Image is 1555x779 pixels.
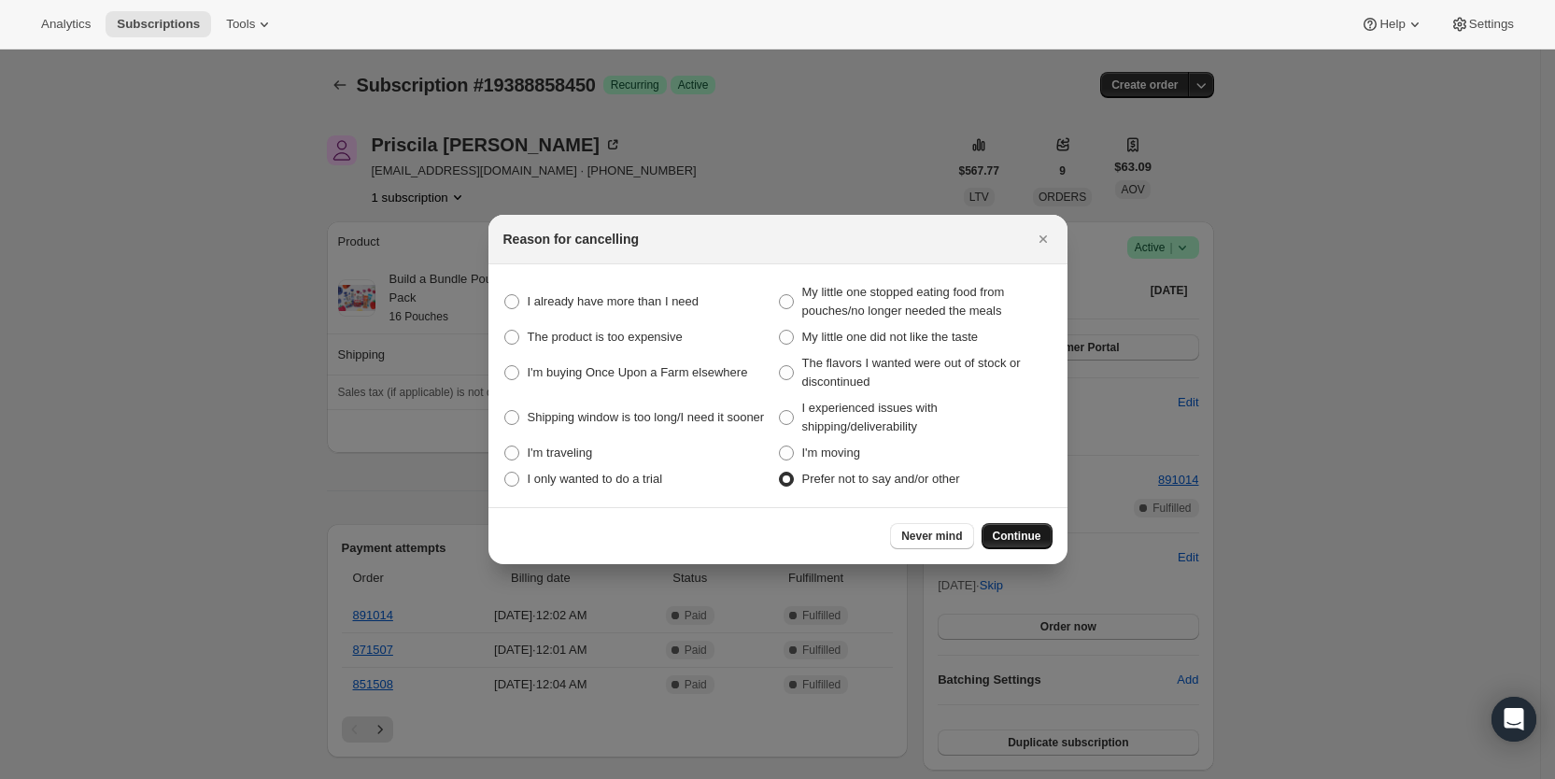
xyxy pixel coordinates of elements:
[528,446,593,460] span: I'm traveling
[901,529,962,544] span: Never mind
[1350,11,1435,37] button: Help
[528,410,765,424] span: Shipping window is too long/I need it sooner
[802,356,1021,389] span: The flavors I wanted were out of stock or discontinued
[982,523,1053,549] button: Continue
[215,11,285,37] button: Tools
[802,446,860,460] span: I'm moving
[802,330,979,344] span: My little one did not like the taste
[106,11,211,37] button: Subscriptions
[528,365,748,379] span: I'm buying Once Upon a Farm elsewhere
[1379,17,1405,32] span: Help
[1469,17,1514,32] span: Settings
[1439,11,1525,37] button: Settings
[41,17,91,32] span: Analytics
[528,294,700,308] span: I already have more than I need
[528,330,683,344] span: The product is too expensive
[117,17,200,32] span: Subscriptions
[226,17,255,32] span: Tools
[890,523,973,549] button: Never mind
[993,529,1041,544] span: Continue
[802,472,960,486] span: Prefer not to say and/or other
[1030,226,1056,252] button: Close
[802,285,1005,318] span: My little one stopped eating food from pouches/no longer needed the meals
[503,230,639,248] h2: Reason for cancelling
[528,472,663,486] span: I only wanted to do a trial
[1491,697,1536,742] div: Open Intercom Messenger
[802,401,938,433] span: I experienced issues with shipping/deliverability
[30,11,102,37] button: Analytics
